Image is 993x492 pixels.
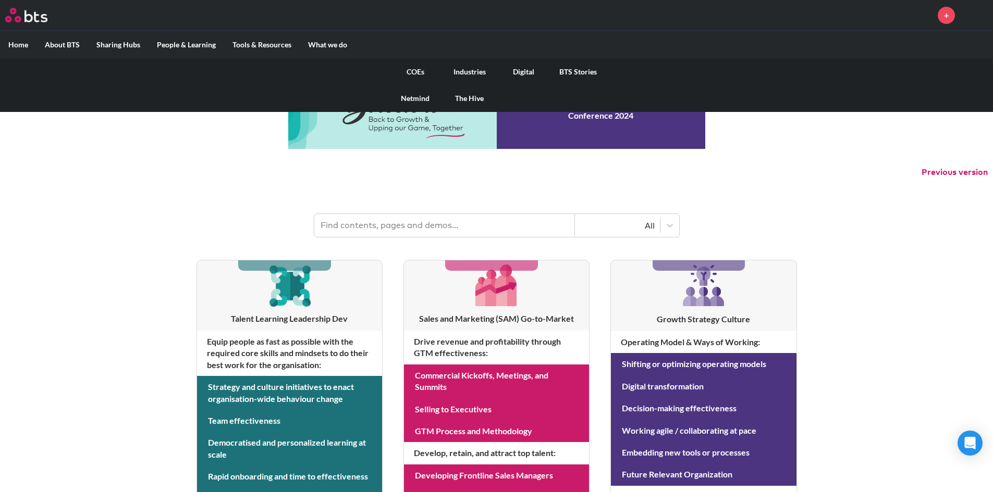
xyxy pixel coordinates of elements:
[611,313,796,325] h3: Growth Strategy Culture
[611,331,796,353] h4: Operating Model & Ways of Working :
[149,31,224,58] label: People & Learning
[922,167,988,178] button: Previous version
[580,220,655,231] div: All
[404,331,589,364] h4: Drive revenue and profitability through GTM effectiveness :
[5,8,47,22] img: BTS Logo
[36,31,88,58] label: About BTS
[197,331,382,376] h4: Equip people as fast as possible with the required core skills and mindsets to do their best work...
[963,3,988,28] img: Nicole Gams
[5,8,67,22] a: Go home
[314,214,575,237] input: Find contents, pages and demos...
[88,31,149,58] label: Sharing Hubs
[404,313,589,324] h3: Sales and Marketing (SAM) Go-to-Market
[958,431,983,456] div: Open Intercom Messenger
[265,260,314,310] img: [object Object]
[938,7,955,24] a: +
[224,31,300,58] label: Tools & Resources
[300,31,355,58] label: What we do
[963,3,988,28] a: Profile
[404,442,589,464] h4: Develop, retain, and attract top talent :
[197,313,382,324] h3: Talent Learning Leadership Dev
[679,260,729,310] img: [object Object]
[472,260,521,310] img: [object Object]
